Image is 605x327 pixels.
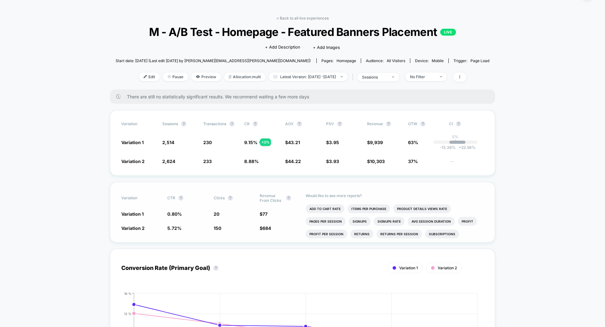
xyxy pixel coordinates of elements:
[203,121,226,126] span: Transactions
[410,74,435,79] div: No Filter
[244,140,257,145] span: 9.15 %
[458,217,477,226] li: Profit
[367,159,385,164] span: $
[392,76,394,78] img: end
[408,217,455,226] li: Avg Session Duration
[362,75,387,79] div: sessions
[337,121,342,126] button: ?
[370,140,383,145] span: 9,939
[456,121,461,126] button: ?
[262,211,268,217] span: 77
[260,211,268,217] span: $
[306,204,344,213] li: Add To Cart Rate
[326,159,339,164] span: $
[306,230,347,238] li: Profit Per Session
[135,25,471,38] span: M - A/B Test - Homepage - Featured Banners Placement
[341,76,343,77] img: end
[260,138,271,146] div: + 3 %
[121,159,145,164] span: Variation 2
[374,217,405,226] li: Signups Rate
[228,196,233,201] button: ?
[337,58,356,63] span: homepage
[288,159,301,164] span: 44.22
[167,211,182,217] span: 0.80 %
[408,159,418,164] span: 37%
[453,58,489,63] div: Trigger:
[214,211,219,217] span: 20
[229,75,231,79] img: rebalance
[203,140,212,145] span: 230
[408,121,443,126] span: OTW
[367,121,383,126] span: Revenue
[224,73,266,81] span: Allocation: multi
[306,217,346,226] li: Pages Per Session
[349,217,371,226] li: Signups
[260,225,271,231] span: $
[253,121,258,126] button: ?
[393,204,451,213] li: Product Details Views Rate
[420,121,425,126] button: ?
[449,121,484,126] span: CI
[265,44,300,50] span: + Add Description
[348,204,390,213] li: Items Per Purchase
[116,58,311,63] span: Start date: [DATE] (Last edit [DATE] by [PERSON_NAME][EMAIL_ADDRESS][PERSON_NAME][DOMAIN_NAME])
[121,211,144,217] span: Variation 1
[139,73,160,81] span: Edit
[244,121,250,126] span: CR
[351,73,357,82] span: |
[274,75,277,78] img: calendar
[313,45,340,50] span: + Add Images
[262,225,271,231] span: 684
[229,121,234,126] button: ?
[399,266,418,270] span: Variation 1
[367,140,383,145] span: $
[214,196,225,200] span: Clicks
[162,140,174,145] span: 2,514
[449,160,484,164] span: ---
[269,73,348,81] span: Latest Version: [DATE] - [DATE]
[377,230,422,238] li: Returns Per Session
[326,140,339,145] span: $
[432,58,444,63] span: mobile
[203,159,212,164] span: 233
[285,140,300,145] span: $
[127,94,482,99] span: There are still no statistically significant results. We recommend waiting a few more days
[386,121,391,126] button: ?
[387,58,405,63] span: All Visitors
[121,225,145,231] span: Variation 2
[288,140,300,145] span: 43.21
[121,193,156,203] span: Variation
[408,140,418,145] span: 63%
[162,159,175,164] span: 2,624
[167,196,175,200] span: CTR
[440,29,456,36] p: LIVE
[244,159,259,164] span: 8.88 %
[459,145,461,150] span: +
[370,159,385,164] span: 10,303
[452,134,458,139] p: 0%
[124,291,131,295] tspan: 16 %
[144,75,147,78] img: edit
[285,121,294,126] span: AOV
[456,145,475,150] span: 22.56 %
[191,73,221,81] span: Preview
[425,230,459,238] li: Subscriptions
[285,159,301,164] span: $
[286,196,291,201] button: ?
[276,16,329,20] a: < Back to all live experiences
[326,121,334,126] span: PSV
[410,58,448,63] span: Device:
[440,145,456,150] span: -13.38 %
[366,58,405,63] div: Audience:
[306,193,484,198] p: Would like to see more reports?
[181,121,186,126] button: ?
[350,230,373,238] li: Returns
[121,121,156,126] span: Variation
[214,225,221,231] span: 150
[470,58,489,63] span: Page Load
[440,76,442,77] img: end
[438,266,457,270] span: Variation 2
[121,140,144,145] span: Variation 1
[168,75,171,78] img: end
[178,196,183,201] button: ?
